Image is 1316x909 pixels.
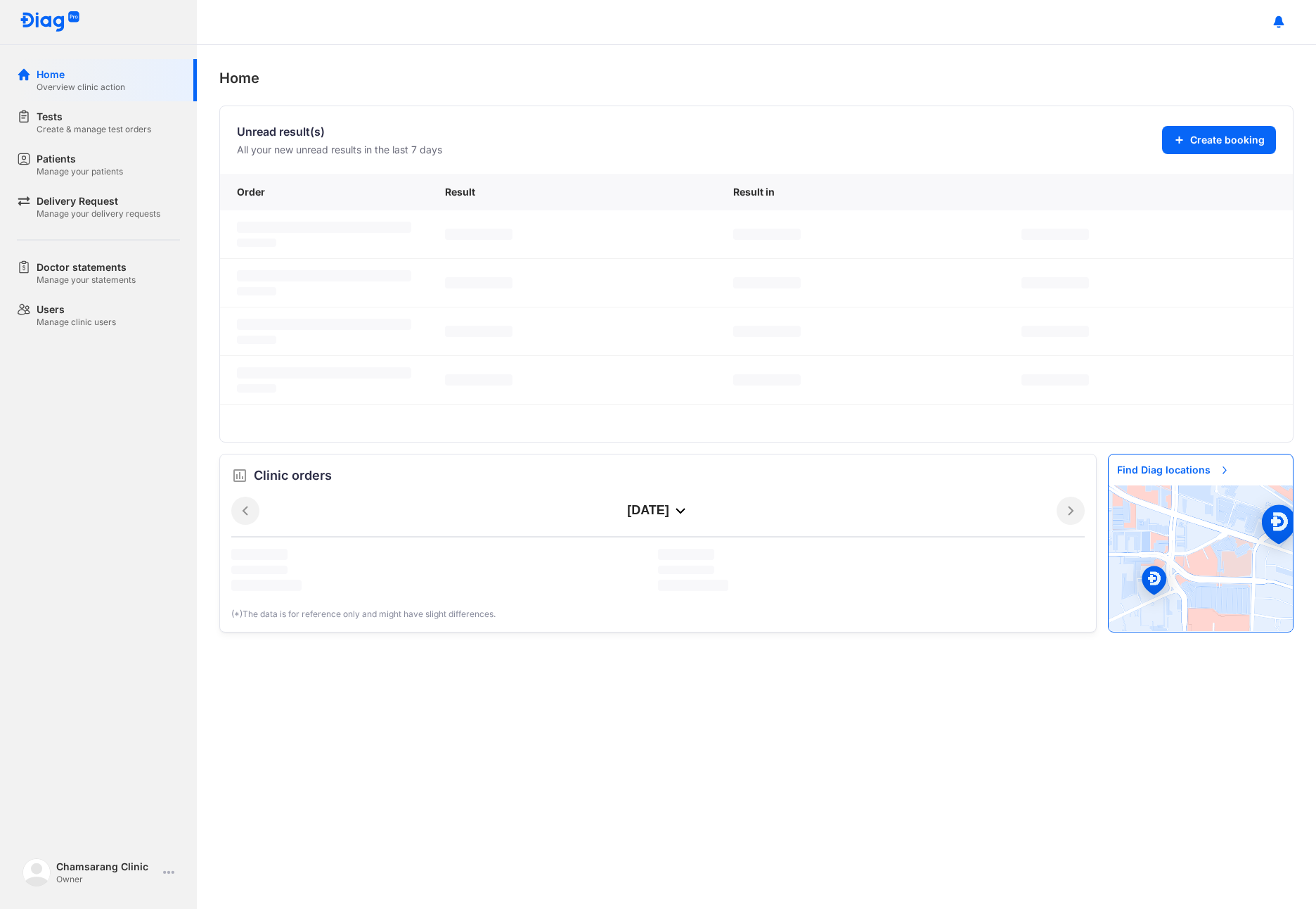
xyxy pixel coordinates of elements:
[37,194,160,208] div: Delivery Request
[1021,277,1089,288] span: ‌
[237,123,442,140] div: Unread result(s)
[1162,126,1276,154] button: Create booking
[37,110,151,124] div: Tests
[237,239,276,247] span: ‌
[37,274,136,286] div: Manage your statements
[37,82,125,93] div: Overview clinic action
[733,229,801,240] span: ‌
[1109,454,1239,485] span: Find Diag locations
[445,277,512,288] span: ‌
[22,858,51,886] img: logo
[231,566,288,574] span: ‌
[237,319,411,330] span: ‌
[37,208,160,220] div: Manage your delivery requests
[259,502,1057,519] div: [DATE]
[231,580,302,591] span: ‌
[1190,133,1265,147] span: Create booking
[445,326,512,337] span: ‌
[220,174,428,210] div: Order
[658,549,714,560] span: ‌
[658,580,728,591] span: ‌
[1021,374,1089,386] span: ‌
[1021,229,1089,240] span: ‌
[20,11,80,33] img: logo
[445,229,512,240] span: ‌
[658,566,714,574] span: ‌
[37,317,116,328] div: Manage clinic users
[37,166,123,177] div: Manage your patients
[237,367,411,379] span: ‌
[37,68,125,82] div: Home
[219,68,1294,89] div: Home
[254,466,332,485] span: Clinic orders
[37,260,136,274] div: Doctor statements
[231,467,248,484] img: order.5a6da16c.svg
[237,287,276,295] span: ‌
[237,222,411,233] span: ‌
[237,336,276,344] span: ‌
[237,270,411,281] span: ‌
[428,174,716,210] div: Result
[445,374,512,386] span: ‌
[733,374,801,386] span: ‌
[56,860,157,874] div: Chamsarang Clinic
[237,384,276,393] span: ‌
[237,143,442,157] div: All your new unread results in the last 7 days
[37,152,123,166] div: Patients
[37,124,151,135] div: Create & manage test orders
[733,326,801,337] span: ‌
[1021,326,1089,337] span: ‌
[716,174,1005,210] div: Result in
[56,874,157,885] div: Owner
[231,549,288,560] span: ‌
[733,277,801,288] span: ‌
[231,608,1085,621] div: (*)The data is for reference only and might have slight differences.
[37,303,116,317] div: Users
